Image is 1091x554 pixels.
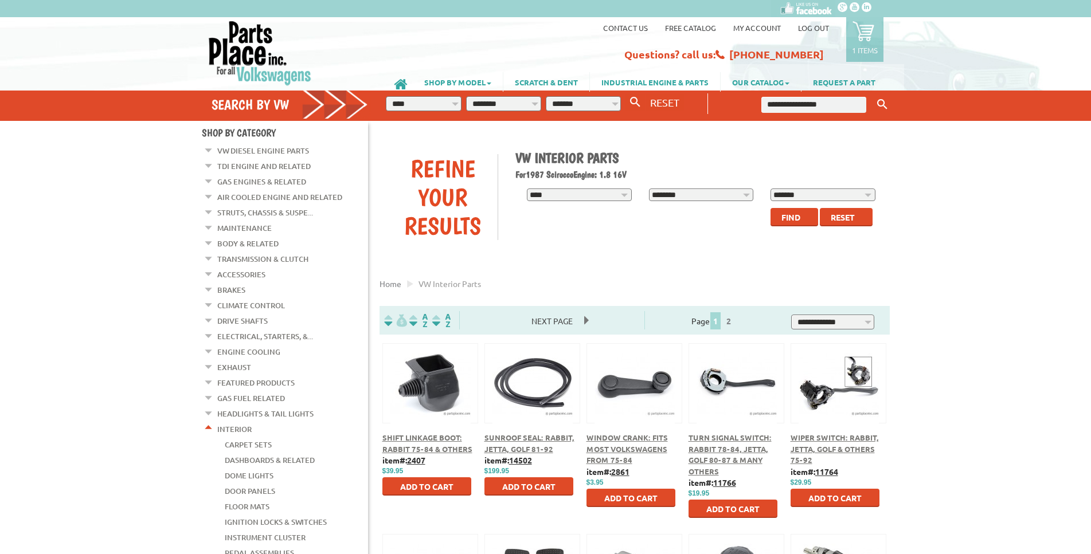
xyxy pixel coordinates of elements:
a: TDI Engine and Related [217,159,311,174]
span: Add to Cart [808,493,862,503]
a: SHOP BY MODEL [413,72,503,92]
span: Reset [831,212,855,222]
u: 2861 [611,466,629,477]
a: Dashboards & Related [225,453,315,467]
a: Sunroof Seal: Rabbit, Jetta, Golf 81-92 [484,433,574,454]
span: Add to Cart [502,481,556,492]
a: Turn Signal Switch: Rabbit 78-84, Jetta, Golf 80-87 & Many Others [689,433,772,476]
a: Window Crank: Fits most Volkswagens from 75-84 [586,433,668,465]
span: Find [781,212,800,222]
span: RESET [650,96,679,108]
p: 1 items [852,45,878,55]
img: filterpricelow.svg [384,314,407,327]
a: Engine Cooling [217,344,280,359]
u: 11766 [713,477,736,488]
u: 11764 [815,466,838,477]
h4: Search by VW [212,96,369,113]
span: VW interior parts [419,278,481,289]
img: Sort by Sales Rank [430,314,453,327]
span: $3.95 [586,478,604,486]
span: For [515,169,526,180]
img: Parts Place Inc! [208,20,312,86]
a: Log out [798,23,829,33]
a: Shift Linkage Boot: Rabbit 75-84 & Others [382,433,472,454]
a: Gas Engines & Related [217,174,306,189]
u: 2407 [407,455,425,465]
span: $39.95 [382,467,404,475]
a: Accessories [217,267,265,282]
div: Refine Your Results [388,154,498,240]
a: Wiper Switch: Rabbit, Jetta, Golf & Others 75-92 [791,433,879,465]
h4: Shop By Category [202,127,368,139]
a: Electrical, Starters, &... [217,329,313,344]
a: Air Cooled Engine and Related [217,190,342,205]
a: Ignition Locks & Switches [225,514,327,529]
a: Instrument Cluster [225,530,306,545]
button: Reset [820,208,873,226]
h1: VW Interior Parts [515,150,881,166]
a: Gas Fuel Related [217,391,285,406]
a: Interior [217,422,252,437]
b: item#: [791,466,838,477]
span: Next Page [520,312,584,329]
a: Transmission & Clutch [217,252,308,266]
b: item#: [586,466,629,477]
u: 14502 [509,455,532,465]
span: Add to Cart [706,504,760,514]
a: Climate Control [217,298,285,313]
a: VW Diesel Engine Parts [217,143,309,158]
button: Add to Cart [382,477,471,496]
a: Body & Related [217,236,279,251]
button: Add to Cart [791,489,879,507]
span: Engine: 1.8 16V [573,169,627,180]
a: SCRATCH & DENT [503,72,589,92]
a: Drive Shafts [217,313,268,328]
button: Search By VW... [625,94,645,111]
button: RESET [646,94,684,111]
b: item#: [484,455,532,465]
span: Add to Cart [400,481,453,492]
a: 2 [724,316,734,326]
span: 1 [710,312,721,329]
a: Exhaust [217,360,251,375]
span: Add to Cart [604,493,658,503]
a: My Account [733,23,781,33]
a: Floor Mats [225,499,269,514]
a: INDUSTRIAL ENGINE & PARTS [590,72,720,92]
a: Carpet Sets [225,437,272,452]
a: Contact us [603,23,648,33]
a: Next Page [520,316,584,326]
a: Headlights & Tail Lights [217,406,314,421]
button: Add to Cart [689,500,777,518]
a: Featured Products [217,375,295,390]
a: Maintenance [217,221,272,235]
h2: 1987 Scirocco [515,169,881,180]
a: Home [380,278,401,289]
a: Door Panels [225,484,275,498]
a: Struts, Chassis & Suspe... [217,205,313,220]
a: OUR CATALOG [721,72,801,92]
span: $19.95 [689,489,710,497]
button: Add to Cart [484,477,573,496]
button: Add to Cart [586,489,675,507]
div: Page [644,311,781,329]
button: Find [771,208,818,226]
a: 1 items [846,17,883,62]
span: $29.95 [791,478,812,486]
button: Keyword Search [874,95,891,114]
b: item#: [689,477,736,488]
a: REQUEST A PART [801,72,887,92]
a: Free Catalog [665,23,716,33]
a: Dome Lights [225,468,273,483]
b: item#: [382,455,425,465]
img: Sort by Headline [407,314,430,327]
span: $199.95 [484,467,509,475]
a: Brakes [217,282,245,297]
